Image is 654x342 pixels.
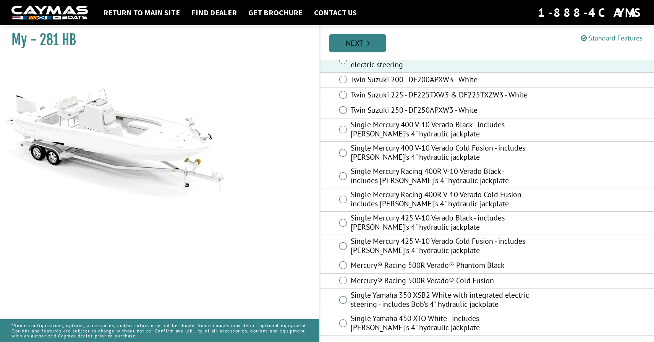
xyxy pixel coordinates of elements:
h1: My - 281 HB [11,31,300,49]
a: Get Brochure [244,8,306,18]
p: *Some configurations, options, accessories, and/or colors may not be shown. Some images may depic... [11,319,308,342]
label: Single Mercury 425 V-10 Verado Cold Fusion - includes [PERSON_NAME]'s 4" hydraulic jackplate [351,237,533,257]
label: Twin Suzuki 200 - DF200APXW3 - White [351,75,533,86]
div: 1-888-4CAYMAS [538,4,643,21]
label: Single Mercury 425 V-10 Verado Black - includes [PERSON_NAME]'s 4" hydraulic jackplate [351,213,533,233]
label: Single Mercury Racing 400R V-10 Verado Cold Fusion - includes [PERSON_NAME]'s 4" hydraulic jackplate [351,190,533,210]
a: Find Dealer [188,8,241,18]
label: Mercury® Racing 500R Verado® Cold Fusion [351,276,533,287]
label: Single Mercury 400 V-10 Verado Cold Fusion - includes [PERSON_NAME]'s 4" hydraulic jackplate [351,143,533,164]
ul: Pagination [327,33,654,52]
a: Contact Us [310,8,361,18]
label: Single Mercury Racing 400R V-10 Verado Black - includes [PERSON_NAME]'s 4" hydraulic jackplate [351,167,533,187]
img: white-logo-c9c8dbefe5ff5ceceb0f0178aa75bf4bb51f6bca0971e226c86eb53dfe498488.png [11,6,88,20]
a: Return to main site [99,8,184,18]
label: Single Mercury 400 V-10 Verado Black - includes [PERSON_NAME]'s 4" hydraulic jackplate [351,120,533,140]
label: Twin Suzuki 250 - DF250APXW3 - White [351,105,533,117]
label: Single Yamaha 350 XSB2 White with integrated electric steering - includes Bob's 4" hydraulic jack... [351,290,533,311]
label: Twin Yamaha 300 White F300XSB2 with integrated electric steering [351,51,533,71]
label: Twin Suzuki 225 - DF225TXW3 & DF225TXZW3 - White [351,90,533,101]
label: Single Yamaha 450 XTO White - includes [PERSON_NAME]'s 4" hydraulic jackplate [351,314,533,334]
a: Standard Features [581,34,643,42]
label: Mercury® Racing 500R Verado® Phantom Black [351,261,533,272]
a: Next [329,34,386,52]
